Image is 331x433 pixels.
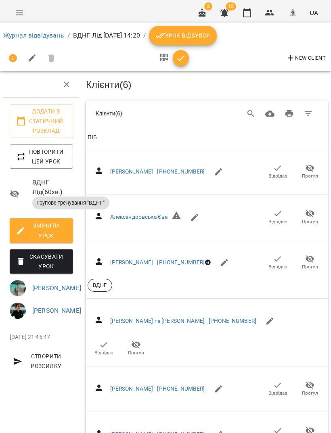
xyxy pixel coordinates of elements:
[88,133,97,142] div: Sort
[88,133,97,142] div: ПІБ
[268,390,287,397] span: Відвідав
[306,5,321,20] button: UA
[128,349,144,356] span: Прогул
[86,100,328,126] div: Table Toolbar
[10,104,73,138] button: Додати в статичний розклад
[88,337,120,360] button: Відвідав
[262,206,294,228] button: Відвідав
[280,104,299,123] button: Друк
[32,199,109,207] span: Групове тренування "ВДНГ"
[299,104,318,123] button: Фільтр
[262,251,294,274] button: Відвідав
[110,213,168,220] a: Александровська Єва
[157,259,205,266] a: [PHONE_NUMBER]
[260,104,280,123] button: Завантажити CSV
[96,106,182,121] div: Клієнти ( 6 )
[88,282,112,289] span: ВДНГ
[262,378,294,400] button: Відвідав
[287,7,298,19] img: 8c829e5ebed639b137191ac75f1a07db.png
[302,264,318,270] span: Прогул
[241,104,261,123] button: Search
[94,349,113,356] span: Відвідав
[294,161,326,183] button: Прогул
[10,349,73,373] button: Створити розсилку
[262,161,294,183] button: Відвідав
[10,303,26,319] img: ef9981bfbadbbfa2c0e5a512eccabdc4.jpeg
[120,337,152,360] button: Прогул
[10,280,26,296] img: 829387a183b2768e27a5d642b4f9f013.jpeg
[157,168,205,175] a: [PHONE_NUMBER]
[302,218,318,225] span: Прогул
[268,264,287,270] span: Відвідав
[157,385,205,392] a: [PHONE_NUMBER]
[16,221,67,240] span: Змінити урок
[302,390,318,397] span: Прогул
[10,144,73,169] button: Повторити цей урок
[10,249,73,274] button: Скасувати Урок
[110,259,153,266] a: [PERSON_NAME]
[10,218,73,243] button: Змінити урок
[286,53,326,63] span: New Client
[204,2,212,10] span: 2
[226,2,236,10] span: 12
[88,133,326,142] span: ПІБ
[310,8,318,17] span: UA
[16,107,67,136] span: Додати в статичний розклад
[172,211,181,224] h6: Невірний формат телефону ${ phone }
[149,26,217,45] button: Урок відбувся
[3,31,64,39] a: Журнал відвідувань
[110,385,153,392] a: [PERSON_NAME]
[110,168,153,175] a: [PERSON_NAME]
[110,318,205,324] a: [PERSON_NAME] та [PERSON_NAME]
[294,206,326,228] button: Прогул
[294,251,326,274] button: Прогул
[73,31,140,40] p: ВДНГ Лід [DATE] 14:20
[32,307,81,314] a: [PERSON_NAME]
[268,173,287,180] span: Відвідав
[302,173,318,180] span: Прогул
[32,284,81,292] a: [PERSON_NAME]
[13,351,70,371] span: Створити розсилку
[284,52,328,65] button: New Client
[10,333,73,341] p: [DATE] 21:45:47
[294,378,326,400] button: Прогул
[67,31,70,40] li: /
[86,79,328,90] h3: Клієнти ( 6 )
[155,31,210,40] span: Урок відбувся
[16,147,67,166] span: Повторити цей урок
[16,252,67,271] span: Скасувати Урок
[268,218,287,225] span: Відвідав
[143,31,146,40] li: /
[32,178,73,197] span: ВДНГ Лід ( 60 хв. )
[10,3,29,23] button: Menu
[209,318,256,324] a: [PHONE_NUMBER]
[3,26,328,45] nav: breadcrumb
